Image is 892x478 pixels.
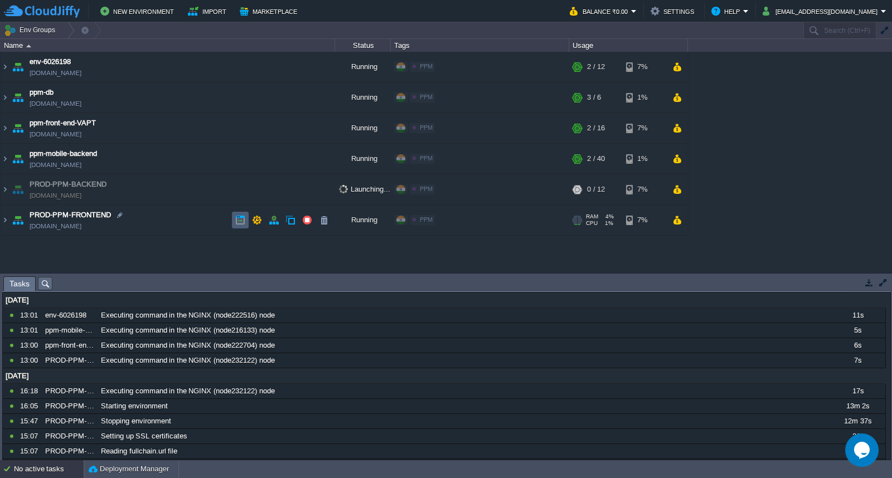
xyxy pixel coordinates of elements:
div: 10s [830,444,885,459]
div: 9s [830,459,885,474]
span: RAM [586,213,598,220]
div: Status [336,39,390,52]
div: 16:18 [20,384,41,398]
img: AMDAwAAAACH5BAEAAAAALAAAAAABAAEAAAICRAEAOw== [1,144,9,174]
button: Help [711,4,743,18]
img: AMDAwAAAACH5BAEAAAAALAAAAAABAAEAAAICRAEAOw== [1,174,9,204]
div: 1% [626,82,662,113]
button: Deployment Manager [89,464,169,475]
div: PROD-PPM-BACKEND [42,429,97,443]
div: 15:47 [20,414,41,428]
span: Stopping environment [101,416,171,426]
img: AMDAwAAAACH5BAEAAAAALAAAAAABAAEAAAICRAEAOw== [1,205,9,235]
div: PROD-PPM-FRONTEND [42,384,97,398]
a: [DOMAIN_NAME] [30,159,81,170]
div: ppm-front-end-VAPT [42,338,97,353]
div: 21s [830,429,885,443]
img: AMDAwAAAACH5BAEAAAAALAAAAAABAAEAAAICRAEAOw== [10,82,26,113]
img: AMDAwAAAACH5BAEAAAAALAAAAAABAAEAAAICRAEAOw== [26,45,31,47]
div: 3 / 6 [587,82,601,113]
span: Setting up SSL certificates [101,431,187,441]
div: ppm-mobile-backend [42,323,97,338]
a: PROD-PPM-FRONTEND [30,209,111,221]
div: PROD-PPM-BACKEND [42,444,97,459]
div: No active tasks [14,460,84,478]
span: Executing command in the NGINX (node222704) node [101,340,275,350]
div: 13:01 [20,323,41,338]
span: 4% [603,213,614,220]
div: 7% [626,205,662,235]
div: [DATE] [3,369,885,383]
div: 0 / 12 [587,174,605,204]
div: [DATE] [3,293,885,308]
div: PROD-PPM-BACKEND [42,459,97,474]
button: Marketplace [240,4,300,18]
div: 13:00 [20,338,41,353]
img: CloudJiffy [4,4,80,18]
span: PPM [420,216,433,223]
div: 13:00 [20,353,41,368]
span: Tasks [9,277,30,291]
a: ppm-front-end-VAPT [30,118,96,129]
div: 2 / 16 [587,113,605,143]
div: 15:07 [20,429,41,443]
div: PROD-PPM-FRONTEND [42,353,97,368]
div: PROD-PPM-FRONTEND [42,414,97,428]
iframe: chat widget [845,433,881,467]
div: 15:07 [20,444,41,459]
span: Reading fullchain.url file [101,446,177,456]
a: env-6026198 [30,56,71,67]
div: 11s [830,308,885,323]
a: [DOMAIN_NAME] [30,67,81,79]
div: Tags [391,39,569,52]
div: Running [335,52,391,82]
div: 6s [830,338,885,353]
a: [DOMAIN_NAME] [30,190,81,201]
div: 2 / 12 [587,52,605,82]
span: 1% [602,220,613,227]
div: Running [335,82,391,113]
span: Starting environment [101,401,168,411]
button: [EMAIL_ADDRESS][DOMAIN_NAME] [763,4,881,18]
div: 7% [626,113,662,143]
img: AMDAwAAAACH5BAEAAAAALAAAAAABAAEAAAICRAEAOw== [1,82,9,113]
div: 7% [626,52,662,82]
div: 7s [830,353,885,368]
span: PPM [420,63,433,70]
div: Running [335,113,391,143]
div: Running [335,205,391,235]
span: PPM [420,124,433,131]
span: [DOMAIN_NAME] [30,98,81,109]
div: 1% [626,144,662,174]
button: Env Groups [4,22,59,38]
a: [DOMAIN_NAME] [30,129,81,140]
div: 15:07 [20,459,41,474]
div: 13:01 [20,308,41,323]
a: ppm-mobile-backend [30,148,97,159]
img: AMDAwAAAACH5BAEAAAAALAAAAAABAAEAAAICRAEAOw== [1,52,9,82]
div: 7% [626,174,662,204]
img: AMDAwAAAACH5BAEAAAAALAAAAAABAAEAAAICRAEAOw== [10,52,26,82]
div: 13m 2s [830,399,885,413]
div: 17s [830,384,885,398]
a: ppm-db [30,87,54,98]
a: PROD-PPM-BACKEND [30,179,106,190]
div: PROD-PPM-FRONTEND [42,399,97,413]
img: AMDAwAAAACH5BAEAAAAALAAAAAABAAEAAAICRAEAOw== [10,174,26,204]
span: Executing command in the NGINX (node232122) node [101,386,275,396]
div: Name [1,39,334,52]
div: Usage [570,39,687,52]
span: Launching... [339,185,390,193]
div: 5s [830,323,885,338]
span: PPM [420,94,433,100]
img: AMDAwAAAACH5BAEAAAAALAAAAAABAAEAAAICRAEAOw== [10,144,26,174]
a: [DOMAIN_NAME] [30,221,81,232]
div: Running [335,144,391,174]
span: Executing command in the NGINX (node216133) node [101,325,275,335]
span: Executing command in the NGINX (node222516) node [101,310,275,320]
